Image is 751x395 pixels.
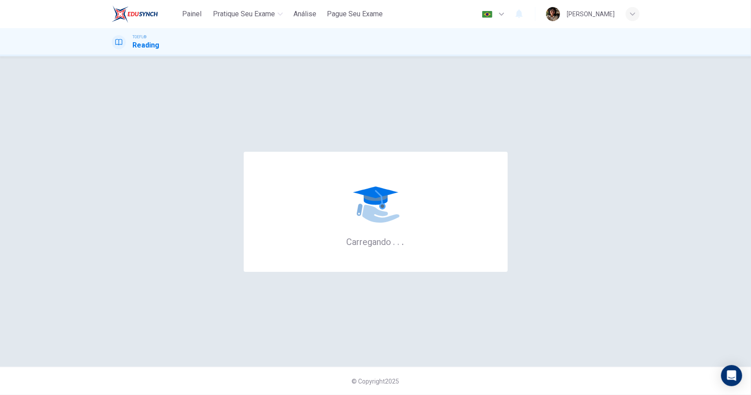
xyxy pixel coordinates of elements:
button: Painel [178,6,206,22]
h6: . [402,234,405,248]
span: Análise [293,9,316,19]
span: © Copyright 2025 [352,378,399,385]
span: Painel [182,9,201,19]
a: EduSynch logo [112,5,178,23]
button: Pague Seu Exame [323,6,386,22]
span: TOEFL® [133,34,147,40]
img: pt [482,11,493,18]
img: EduSynch logo [112,5,158,23]
div: Open Intercom Messenger [721,365,742,386]
h6: . [393,234,396,248]
h6: . [397,234,400,248]
h6: Carregando [347,236,405,247]
h1: Reading [133,40,160,51]
span: Pratique seu exame [213,9,275,19]
button: Análise [290,6,320,22]
span: Pague Seu Exame [327,9,383,19]
div: [PERSON_NAME] [567,9,615,19]
img: Profile picture [546,7,560,21]
button: Pratique seu exame [209,6,286,22]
